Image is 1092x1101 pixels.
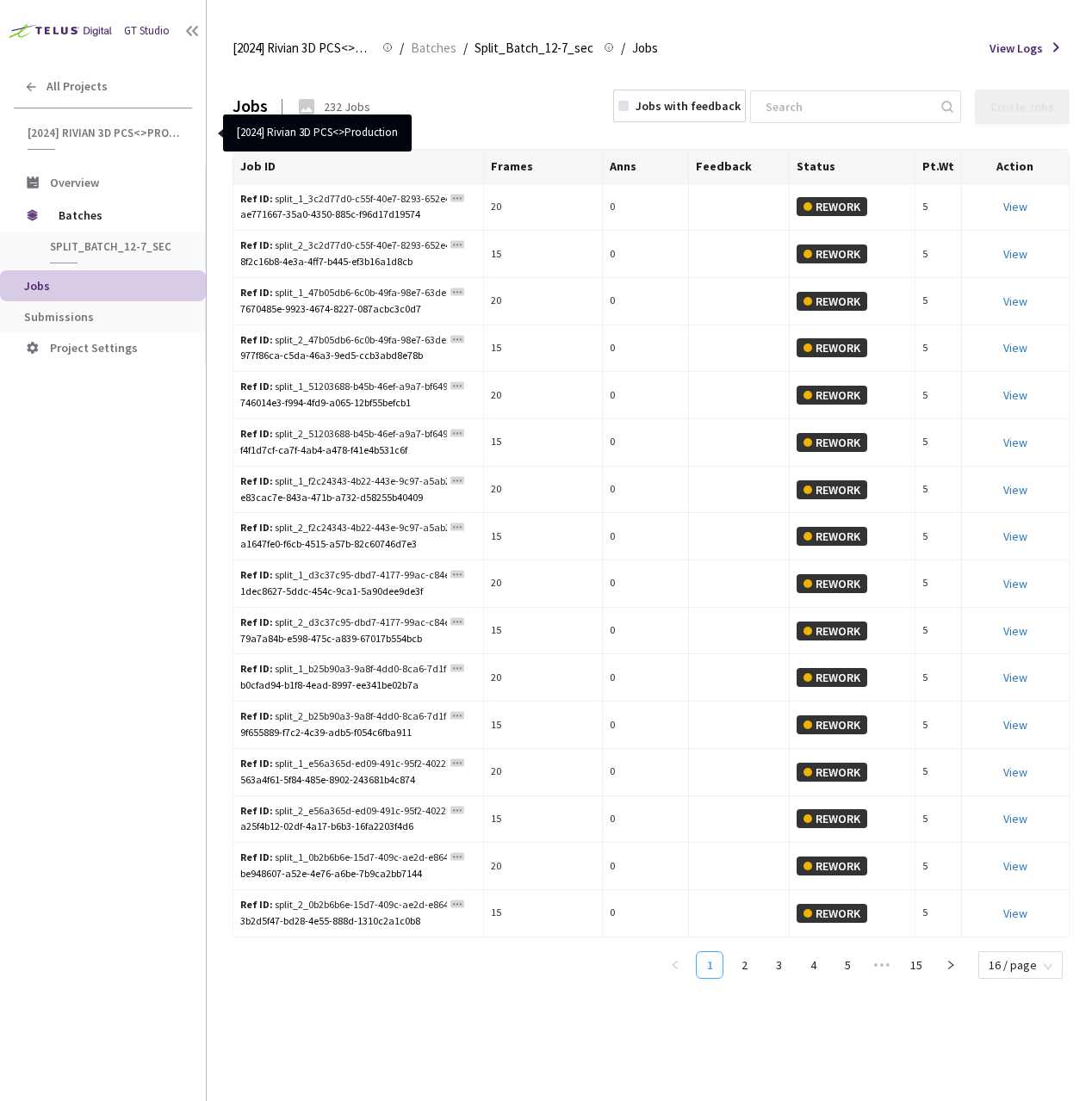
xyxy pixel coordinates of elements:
[484,419,603,467] td: 15
[240,301,476,318] div: 7670485e-9923-4674-8227-087acbc3c0d7
[989,952,1052,978] span: 16 / page
[603,890,689,937] td: 0
[603,513,689,560] td: 0
[603,150,689,184] th: Anns
[50,239,177,254] span: Split_Batch_12-7_sec
[903,951,930,979] li: 15
[240,725,476,741] div: 9f655889-f7c2-4c39-adb5-f054c6fba911
[990,40,1043,57] span: View Logs
[603,608,689,655] td: 0
[661,951,689,979] button: left
[915,372,962,419] td: 5
[1003,764,1027,780] a: View
[1003,717,1027,733] a: View
[915,843,962,890] td: 5
[240,662,273,675] b: Ref ID:
[765,951,792,979] li: 3
[1003,294,1027,309] a: View
[797,292,867,311] div: REWORK
[240,285,447,301] div: split_1_47b05db6-6c0b-49fa-98e7-63de8789d160
[915,702,962,749] td: 5
[915,513,962,560] td: 5
[797,197,867,216] div: REWORK
[1003,246,1027,262] a: View
[1003,858,1027,874] a: View
[240,379,447,395] div: split_1_51203688-b45b-46ef-a9a7-bf649f2f8916
[1003,482,1027,498] a: View
[797,809,867,828] div: REWORK
[240,207,476,223] div: ae771667-35a0-4350-885c-f96d17d19574
[240,567,447,584] div: split_1_d3c37c95-dbd7-4177-99ac-c84e0c7d043a
[484,749,603,796] td: 20
[603,796,689,844] td: 0
[24,278,50,294] span: Jobs
[484,467,603,514] td: 20
[603,843,689,890] td: 0
[240,757,273,770] b: Ref ID:
[1003,623,1027,639] a: View
[797,763,867,782] div: REWORK
[240,426,447,442] div: split_2_51203688-b45b-46ef-a9a7-bf649f2f8916
[797,386,867,405] div: REWORK
[240,804,273,817] b: Ref ID:
[484,654,603,702] td: 20
[50,340,138,356] span: Project Settings
[240,238,273,251] b: Ref ID:
[903,952,929,978] a: 15
[240,473,447,490] div: split_1_f2c24343-4b22-443e-9c97-a5ab2876c27c
[603,560,689,608] td: 0
[240,254,476,270] div: 8f2c16b8-4e3a-4ff7-b445-ef3b16a1d8cb
[797,904,867,923] div: REWORK
[484,608,603,655] td: 15
[484,372,603,419] td: 20
[240,850,447,866] div: split_1_0b2b6b6e-15d7-409c-ae2d-e864eba3dcd1
[240,333,273,346] b: Ref ID:
[603,702,689,749] td: 0
[400,38,404,59] li: /
[240,661,447,677] div: split_1_b25b90a3-9a8f-4dd0-8ca6-7d1fa81023fd
[47,79,108,94] span: All Projects
[915,231,962,278] td: 5
[915,184,962,232] td: 5
[755,91,939,122] input: Search
[797,857,867,875] div: REWORK
[240,191,447,207] div: split_1_3c2d77d0-c55f-40e7-8293-652e42e213e9
[603,278,689,325] td: 0
[240,490,476,506] div: e83cac7e-843a-471b-a732-d58255b40409
[603,654,689,702] td: 0
[797,715,867,734] div: REWORK
[915,796,962,844] td: 5
[240,395,476,411] div: 746014e3-f994-4fd9-a065-12bf55befcb1
[240,709,273,722] b: Ref ID:
[484,560,603,608] td: 20
[797,622,867,640] div: REWORK
[1003,340,1027,356] a: View
[1003,670,1027,685] a: View
[915,560,962,608] td: 5
[731,952,757,978] a: 2
[766,952,791,978] a: 3
[621,38,625,59] li: /
[475,38,593,59] span: Split_Batch_12-7_sec
[324,98,370,115] div: 232 Jobs
[1003,199,1027,214] a: View
[915,749,962,796] td: 5
[915,890,962,937] td: 5
[240,803,447,820] div: split_2_e56a365d-ed09-491c-95f2-4022b1afd64e
[484,843,603,890] td: 20
[240,819,476,835] div: a25f4b12-02df-4a17-b6b3-16fa2203f4d6
[240,866,476,882] div: be948607-a52e-4e76-a6be-7b9ca2bb7144
[797,574,867,593] div: REWORK
[797,527,867,546] div: REWORK
[603,372,689,419] td: 0
[124,23,170,40] div: GT Studio
[797,244,867,263] div: REWORK
[240,631,476,647] div: 79a7a84b-e598-475c-a839-67017b554bcb
[797,433,867,452] div: REWORK
[937,951,965,979] li: Next Page
[240,897,447,913] div: split_2_0b2b6b6e-15d7-409c-ae2d-e864eba3dcd1
[59,198,177,232] span: Batches
[240,520,447,536] div: split_2_f2c24343-4b22-443e-9c97-a5ab2876c27c
[1003,576,1027,591] a: View
[240,708,447,725] div: split_2_b25b90a3-9a8f-4dd0-8ca6-7d1fa81023fd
